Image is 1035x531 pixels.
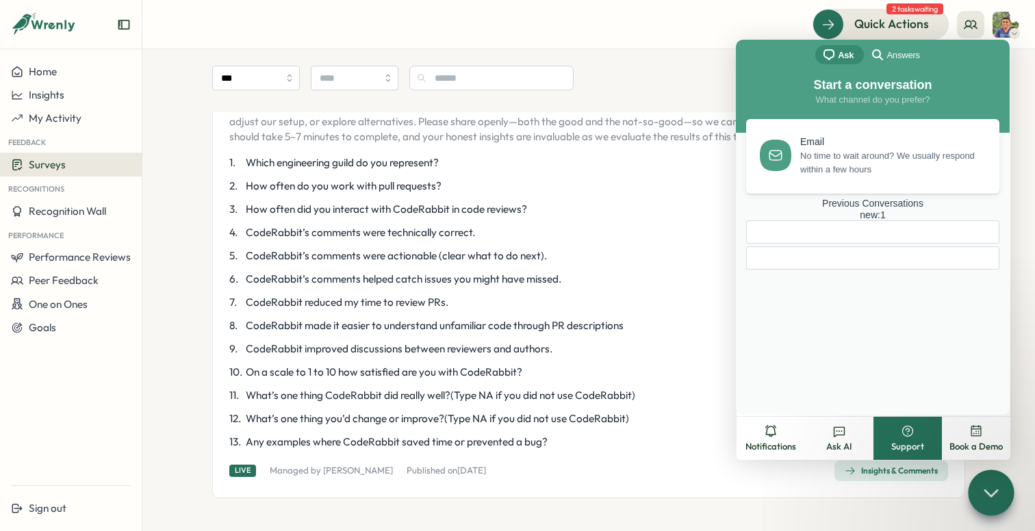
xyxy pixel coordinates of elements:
span: CodeRabbit’s comments were actionable (clear what to do next). [246,248,547,263]
span: How often did you interact with CodeRabbit in code reviews? [246,202,527,217]
span: 11 . [229,388,243,403]
div: Insights & Comments [845,465,938,476]
span: CodeRabbit improved discussions between reviewers and authors. [246,341,552,357]
span: Surveys [29,158,66,171]
span: What’s one thing you’d change or improve?(Type NA if you did not use CodeRabbit) [246,411,629,426]
a: [PERSON_NAME] [323,465,393,476]
span: Home [29,65,57,78]
span: Notifications [745,441,796,453]
span: CodeRabbit made it easier to understand unfamiliar code through PR descriptions [246,318,624,333]
span: Ask AI [826,441,852,453]
span: My Activity [29,112,81,125]
span: Support [891,441,924,453]
button: Notifications [737,417,805,460]
span: 5 . [229,248,243,263]
span: CodeRabbit reduced my time to review PRs. [246,295,448,310]
span: Any examples where CodeRabbit saved time or prevented a bug? [246,435,548,450]
span: 7 . [229,295,243,310]
button: Expand sidebar [117,18,131,31]
button: Insights & Comments [834,461,948,481]
span: CodeRabbit’s comments helped catch issues you might have missed. [246,272,561,287]
button: Quick Actions [813,9,949,39]
span: 13 . [229,435,243,450]
span: 10 . [229,365,243,380]
span: Which engineering guild do you represent? [246,155,439,170]
span: 6 . [229,272,243,287]
span: 9 . [229,341,243,357]
p: We’ve just wrapped up our trial of CodeRabbit, and now we want to hear from you. This survey is d... [229,84,923,144]
span: [DATE] [457,465,486,476]
iframe: Help Scout Beacon - Live Chat, Contact Form, and Knowledge Base [736,40,1010,415]
span: 2 . [229,179,243,194]
p: Published on [407,465,486,477]
span: 12 . [229,411,243,426]
span: Quick Actions [854,15,929,33]
span: Performance Reviews [29,250,131,263]
span: Book a Demo [949,441,1003,453]
span: 2 tasks waiting [886,3,943,14]
span: 8 . [229,318,243,333]
span: CodeRabbit’s comments were technically correct. [246,225,475,240]
img: Varghese [993,12,1019,38]
span: 1 . [229,155,243,170]
span: Recognition Wall [29,205,106,218]
span: 3 . [229,202,243,217]
span: Peer Feedback [29,274,99,287]
span: How often do you work with pull requests? [246,179,442,194]
span: 4 . [229,225,243,240]
span: What’s one thing CodeRabbit did really well?(Type NA if you did not use CodeRabbit) [246,388,635,403]
button: Ask AI [805,417,873,460]
span: On a scale to 1 to 10 how satisfied are you with CodeRabbit? [246,365,522,380]
span: One on Ones [29,298,88,311]
span: Goals [29,321,56,334]
span: Sign out [29,502,66,515]
p: Managed by [270,465,393,477]
button: Support [873,417,942,460]
div: Live [229,465,256,476]
button: Book a Demo [942,417,1010,460]
span: Insights [29,88,64,101]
